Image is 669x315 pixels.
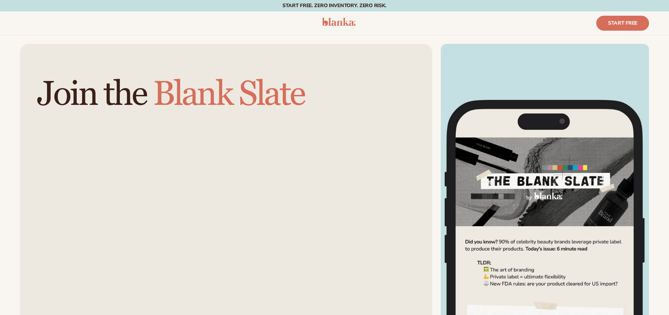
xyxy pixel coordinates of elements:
[322,17,356,26] img: logo
[37,77,415,311] h1: Join the
[322,17,356,29] a: logo
[153,73,304,115] span: Blank Slate
[596,16,649,31] a: Start free
[37,112,415,304] iframe: Blank slate - landing page subscribe
[282,3,387,8] p: Start free. zero inventory. zero risk.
